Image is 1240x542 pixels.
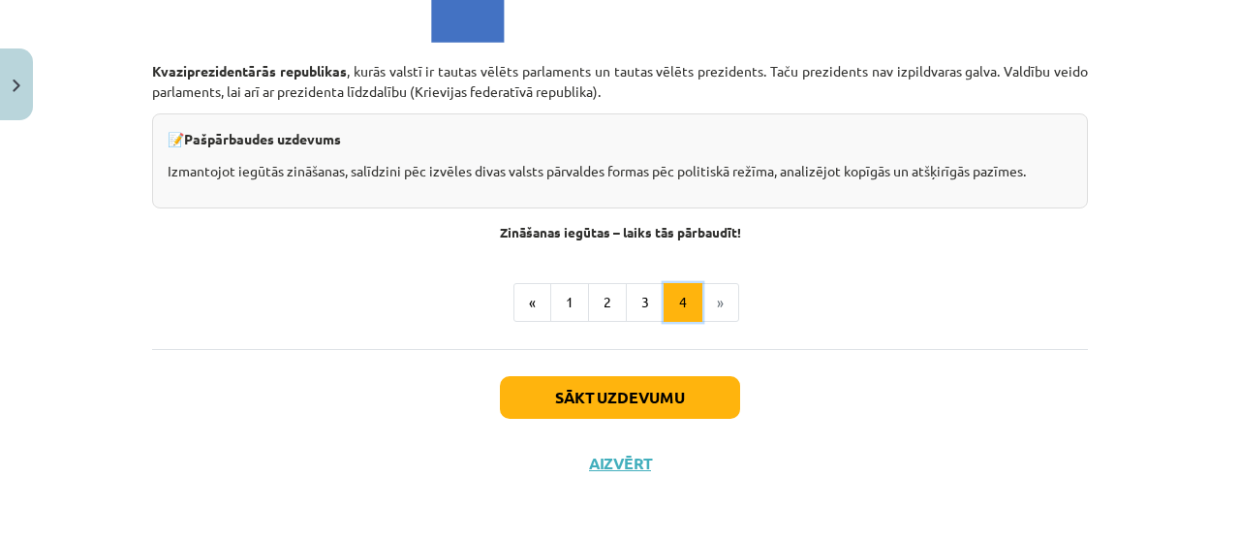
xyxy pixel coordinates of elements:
[664,283,702,322] button: 4
[583,454,657,473] button: Aizvērt
[152,283,1088,322] nav: Page navigation example
[152,62,347,80] b: Kvaziprezidentārās republikas
[13,80,20,92] img: icon-close-lesson-0947bae3869378f0d4975bcd49f059093ad1ed9edebbc8119c70593378902aed.svg
[626,283,665,322] button: 3
[513,283,551,322] button: «
[168,129,1072,149] p: 📝
[184,130,341,147] b: Pašpārbaudes uzdevums
[588,283,627,322] button: 2
[550,283,589,322] button: 1
[168,161,1072,181] p: Izmantojot iegūtās zināšanas, salīdzini pēc izvēles divas valsts pārvaldes formas pēc politiskā r...
[500,223,741,240] strong: Zināšanas iegūtas – laiks tās pārbaudīt!
[152,61,1088,102] p: , kurās valstī ir tautas vēlēts parlaments un tautas vēlēts prezidents. Taču prezidents nav izpil...
[500,376,740,419] button: Sākt uzdevumu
